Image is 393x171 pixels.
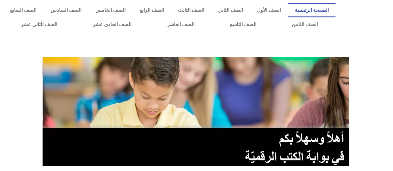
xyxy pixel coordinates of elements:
a: الصف الثاني عشر [3,17,75,32]
a: الصف التاسع [212,17,274,32]
a: الصف العاشر [149,17,212,32]
a: الصفحة الرئيسية [288,3,336,17]
a: الصف الأول [250,3,288,17]
a: الصف الثاني [211,3,250,17]
a: الصف السابع [3,3,43,17]
a: الصف السادس [43,3,88,17]
a: الصف الحادي عشر [75,17,149,32]
a: الصف الرابع [132,3,171,17]
a: الصف الثالث [171,3,211,17]
a: الصف الخامس [88,3,132,17]
a: الصف الثامن [274,17,336,32]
